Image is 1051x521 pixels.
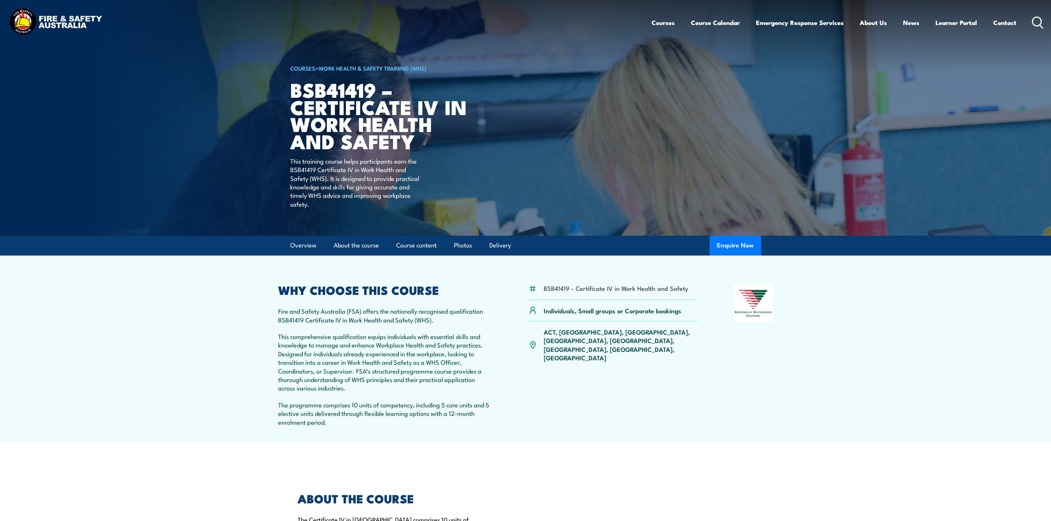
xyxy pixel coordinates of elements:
p: The programme comprises 10 units of competency, including 5 core units and 5 elective units deliv... [278,400,493,426]
a: Learner Portal [935,13,977,32]
a: Delivery [489,236,511,255]
a: Courses [651,13,675,32]
h1: BSB41419 – Certificate IV in Work Health and Safety [290,81,472,150]
a: COURSES [290,64,315,72]
button: Enquire Now [710,236,761,256]
a: Work Health & Safety Training (WHS) [319,64,426,72]
a: Photos [454,236,472,255]
a: Emergency Response Services [756,13,844,32]
p: This training course helps participants earn the BSB41419 Certificate IV in Work Health and Safet... [290,157,425,208]
a: Course Calendar [691,13,740,32]
p: Fire and Safety Australia (FSA) offers the nationally recognised qualification BSB41419 Certifica... [278,307,493,324]
a: Overview [290,236,316,255]
a: Contact [993,13,1016,32]
p: ACT, [GEOGRAPHIC_DATA], [GEOGRAPHIC_DATA], [GEOGRAPHIC_DATA], [GEOGRAPHIC_DATA], [GEOGRAPHIC_DATA... [544,328,698,362]
img: Nationally Recognised Training logo. [734,285,773,322]
li: BSB41419 - Certificate IV in Work Health and Safety [544,284,688,292]
a: About the course [334,236,379,255]
p: Individuals, Small groups or Corporate bookings [544,306,681,315]
a: News [903,13,919,32]
h6: > [290,64,472,72]
h2: ABOUT THE COURSE [298,493,492,503]
a: About Us [860,13,887,32]
p: This comprehensive qualification equips individuals with essential skills and knowledge to manage... [278,332,493,392]
h2: WHY CHOOSE THIS COURSE [278,285,493,295]
a: Course content [396,236,437,255]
